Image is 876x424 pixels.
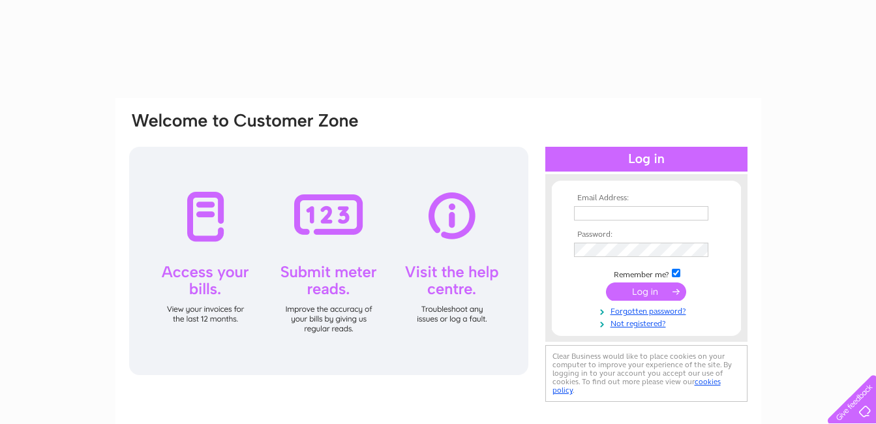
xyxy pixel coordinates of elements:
[571,230,722,239] th: Password:
[552,377,721,395] a: cookies policy
[571,267,722,280] td: Remember me?
[606,282,686,301] input: Submit
[574,316,722,329] a: Not registered?
[571,194,722,203] th: Email Address:
[545,345,748,402] div: Clear Business would like to place cookies on your computer to improve your experience of the sit...
[574,304,722,316] a: Forgotten password?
